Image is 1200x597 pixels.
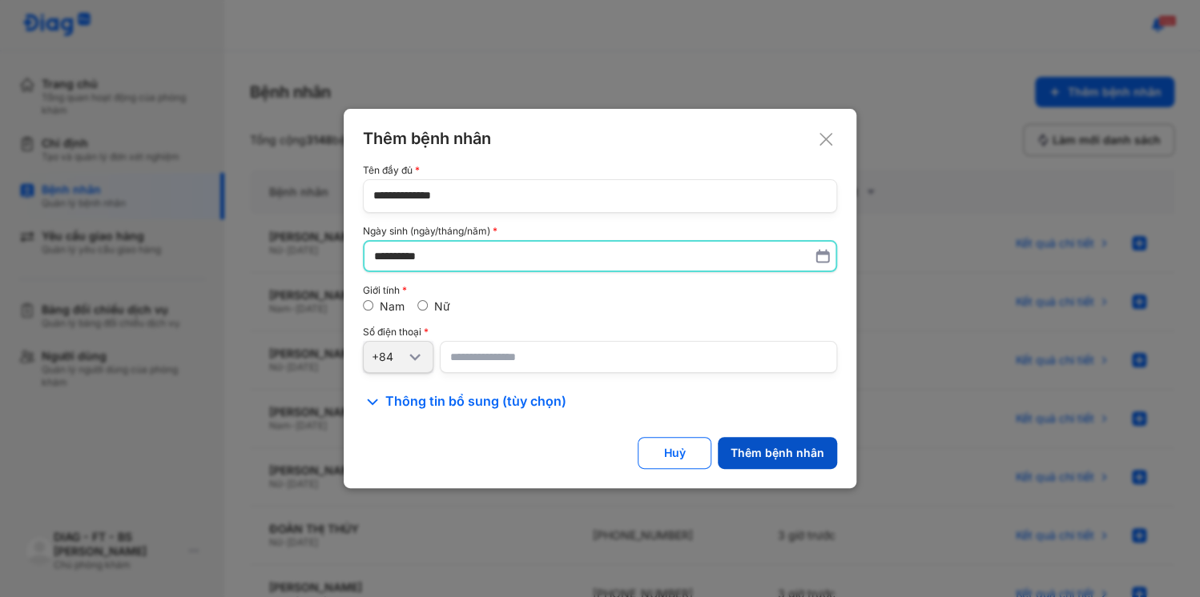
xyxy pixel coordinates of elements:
[380,299,405,313] label: Nam
[372,350,405,364] div: +84
[638,437,711,469] button: Huỷ
[434,299,450,313] label: Nữ
[385,392,566,411] span: Thông tin bổ sung (tùy chọn)
[363,165,837,176] div: Tên đầy đủ
[363,226,837,237] div: Ngày sinh (ngày/tháng/năm)
[718,437,837,469] button: Thêm bệnh nhân
[363,327,837,338] div: Số điện thoại
[363,128,837,149] div: Thêm bệnh nhân
[363,285,837,296] div: Giới tính
[731,446,824,460] div: Thêm bệnh nhân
